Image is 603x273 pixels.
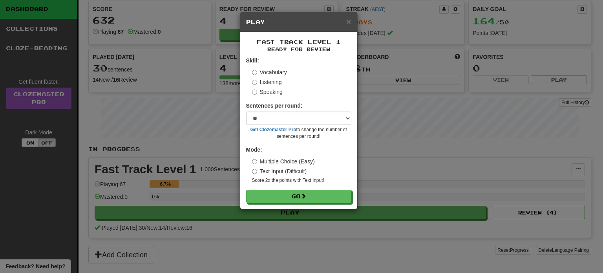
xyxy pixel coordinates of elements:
[346,17,351,26] span: ×
[246,57,259,64] strong: Skill:
[246,190,351,203] button: Go
[246,46,351,53] small: Ready for Review
[252,177,351,184] small: Score 2x the points with Text Input !
[252,68,287,76] label: Vocabulary
[252,90,257,95] input: Speaking
[252,80,257,85] input: Listening
[252,159,257,164] input: Multiple Choice (Easy)
[252,169,257,174] input: Text Input (Difficult)
[246,102,303,110] label: Sentences per round:
[252,88,283,96] label: Speaking
[246,147,262,153] strong: Mode:
[252,70,257,75] input: Vocabulary
[252,78,282,86] label: Listening
[250,127,296,132] a: Get Clozemaster Pro
[252,158,315,165] label: Multiple Choice (Easy)
[246,18,351,26] h5: Play
[257,38,341,45] span: Fast Track Level 1
[252,167,307,175] label: Text Input (Difficult)
[246,126,351,140] small: to change the number of sentences per round!
[346,17,351,26] button: Close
